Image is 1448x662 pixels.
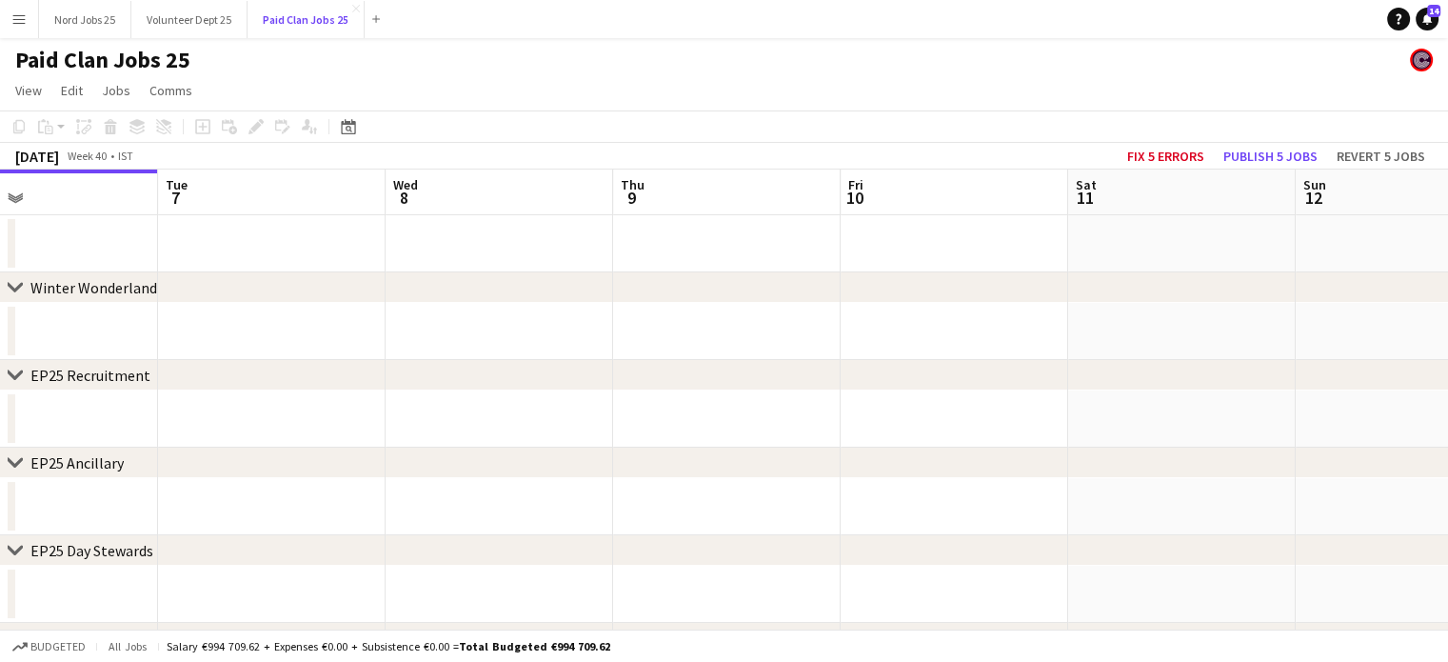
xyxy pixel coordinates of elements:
span: All jobs [105,639,150,653]
span: Comms [149,82,192,99]
span: Budgeted [30,640,86,653]
button: Volunteer Dept 25 [131,1,248,38]
button: Revert 5 jobs [1329,144,1433,169]
span: Tue [166,176,188,193]
span: 14 [1427,5,1440,17]
span: View [15,82,42,99]
span: Thu [621,176,645,193]
span: Jobs [102,82,130,99]
button: Publish 5 jobs [1216,144,1325,169]
div: EP25 Night Stewards [30,629,168,648]
h1: Paid Clan Jobs 25 [15,46,190,74]
div: Salary €994 709.62 + Expenses €0.00 + Subsistence €0.00 = [167,639,610,653]
a: Jobs [94,78,138,103]
div: EP25 Day Stewards [30,541,153,560]
a: Comms [142,78,200,103]
span: Sat [1076,176,1097,193]
span: Sun [1303,176,1326,193]
div: EP25 Recruitment [30,366,150,385]
span: 12 [1300,187,1326,209]
a: 14 [1416,8,1438,30]
span: 9 [618,187,645,209]
span: Edit [61,82,83,99]
span: 11 [1073,187,1097,209]
span: 10 [845,187,863,209]
span: Week 40 [63,149,110,163]
span: Wed [393,176,418,193]
span: Fri [848,176,863,193]
button: Fix 5 errors [1120,144,1212,169]
div: [DATE] [15,147,59,166]
app-user-avatar: Staffing Department [1410,49,1433,71]
button: Nord Jobs 25 [39,1,131,38]
a: View [8,78,50,103]
div: Winter Wonderland [30,278,157,297]
div: IST [118,149,133,163]
div: EP25 Ancillary [30,453,124,472]
span: 7 [163,187,188,209]
button: Paid Clan Jobs 25 [248,1,365,38]
a: Edit [53,78,90,103]
span: 8 [390,187,418,209]
button: Budgeted [10,636,89,657]
span: Total Budgeted €994 709.62 [459,639,610,653]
